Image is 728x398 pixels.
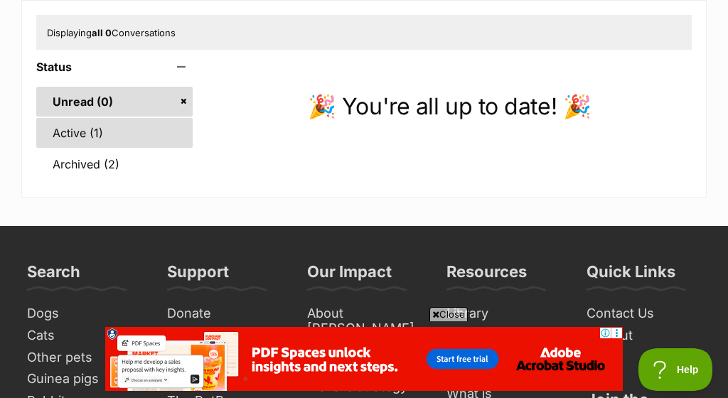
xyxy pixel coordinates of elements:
[581,325,707,347] a: Log out
[446,262,527,290] h3: Resources
[207,90,692,124] p: 🎉 You're all up to date! 🎉
[36,60,193,73] header: Status
[36,118,193,148] a: Active (1)
[36,87,193,117] a: Unread (0)
[307,262,392,290] h3: Our Impact
[21,303,147,325] a: Dogs
[161,303,287,325] a: Donate
[167,262,229,290] h3: Support
[27,262,80,290] h3: Search
[638,348,714,391] iframe: Help Scout Beacon - Open
[441,303,567,325] a: Library
[21,325,147,347] a: Cats
[105,327,623,391] iframe: Advertisement
[301,303,427,339] a: About [PERSON_NAME]
[36,149,193,179] a: Archived (2)
[587,262,675,290] h3: Quick Links
[21,347,147,369] a: Other pets
[581,347,707,369] a: Help
[47,27,176,38] span: Displaying Conversations
[21,368,147,390] a: Guinea pigs
[429,307,468,321] span: Close
[92,27,112,38] strong: all 0
[581,303,707,325] a: Contact Us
